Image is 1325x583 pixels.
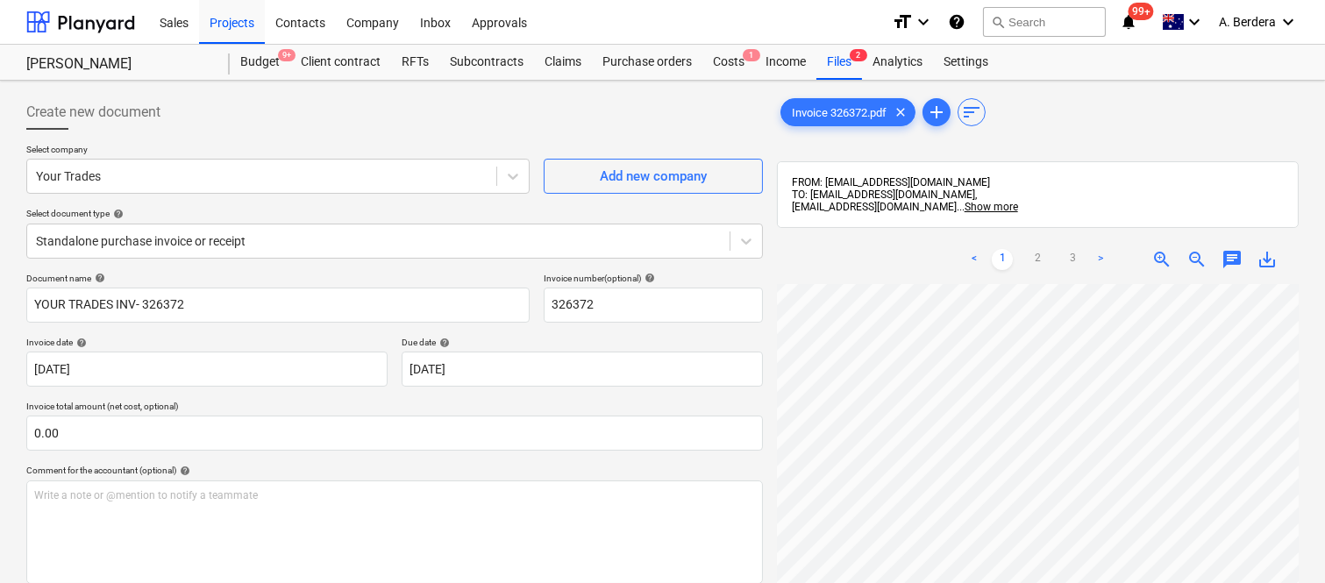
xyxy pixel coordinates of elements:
[641,273,655,283] span: help
[73,338,87,348] span: help
[290,45,391,80] a: Client contract
[1219,15,1276,29] span: A. Berdera
[850,49,867,61] span: 2
[534,45,592,80] a: Claims
[278,49,296,61] span: 9+
[1184,11,1205,32] i: keyboard_arrow_down
[755,45,816,80] a: Income
[230,45,290,80] a: Budget9+
[961,102,982,123] span: sort
[702,45,755,80] div: Costs
[1027,249,1048,270] a: Page 2
[792,188,977,201] span: TO: [EMAIL_ADDRESS][DOMAIN_NAME],
[544,159,763,194] button: Add new company
[1186,249,1207,270] span: zoom_out
[1129,3,1154,20] span: 99+
[1237,499,1325,583] iframe: Chat Widget
[436,338,450,348] span: help
[600,165,707,188] div: Add new company
[983,7,1106,37] button: Search
[26,465,763,476] div: Comment for the accountant (optional)
[890,102,911,123] span: clear
[91,273,105,283] span: help
[1257,249,1278,270] span: save_alt
[913,11,934,32] i: keyboard_arrow_down
[26,102,160,123] span: Create new document
[26,337,388,348] div: Invoice date
[26,208,763,219] div: Select document type
[1090,249,1111,270] a: Next page
[816,45,862,80] div: Files
[402,337,763,348] div: Due date
[26,416,763,451] input: Invoice total amount (net cost, optional)
[176,466,190,476] span: help
[892,11,913,32] i: format_size
[816,45,862,80] a: Files2
[743,49,760,61] span: 1
[592,45,702,80] a: Purchase orders
[957,201,1018,213] span: ...
[792,176,990,188] span: FROM: [EMAIL_ADDRESS][DOMAIN_NAME]
[439,45,534,80] a: Subcontracts
[402,352,763,387] input: Due date not specified
[26,144,530,159] p: Select company
[26,401,763,416] p: Invoice total amount (net cost, optional)
[862,45,933,80] a: Analytics
[780,98,915,126] div: Invoice 326372.pdf
[781,106,897,119] span: Invoice 326372.pdf
[544,273,763,284] div: Invoice number (optional)
[26,273,530,284] div: Document name
[391,45,439,80] a: RFTs
[230,45,290,80] div: Budget
[26,352,388,387] input: Invoice date not specified
[992,249,1013,270] a: Page 1 is your current page
[1062,249,1083,270] a: Page 3
[1278,11,1299,32] i: keyboard_arrow_down
[991,15,1005,29] span: search
[1222,249,1243,270] span: chat
[110,209,124,219] span: help
[1120,11,1137,32] i: notifications
[965,201,1018,213] span: Show more
[792,201,957,213] span: [EMAIL_ADDRESS][DOMAIN_NAME]
[26,55,209,74] div: [PERSON_NAME]
[544,288,763,323] input: Invoice number
[702,45,755,80] a: Costs1
[933,45,999,80] a: Settings
[964,249,985,270] a: Previous page
[926,102,947,123] span: add
[26,288,530,323] input: Document name
[948,11,965,32] i: Knowledge base
[1151,249,1172,270] span: zoom_in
